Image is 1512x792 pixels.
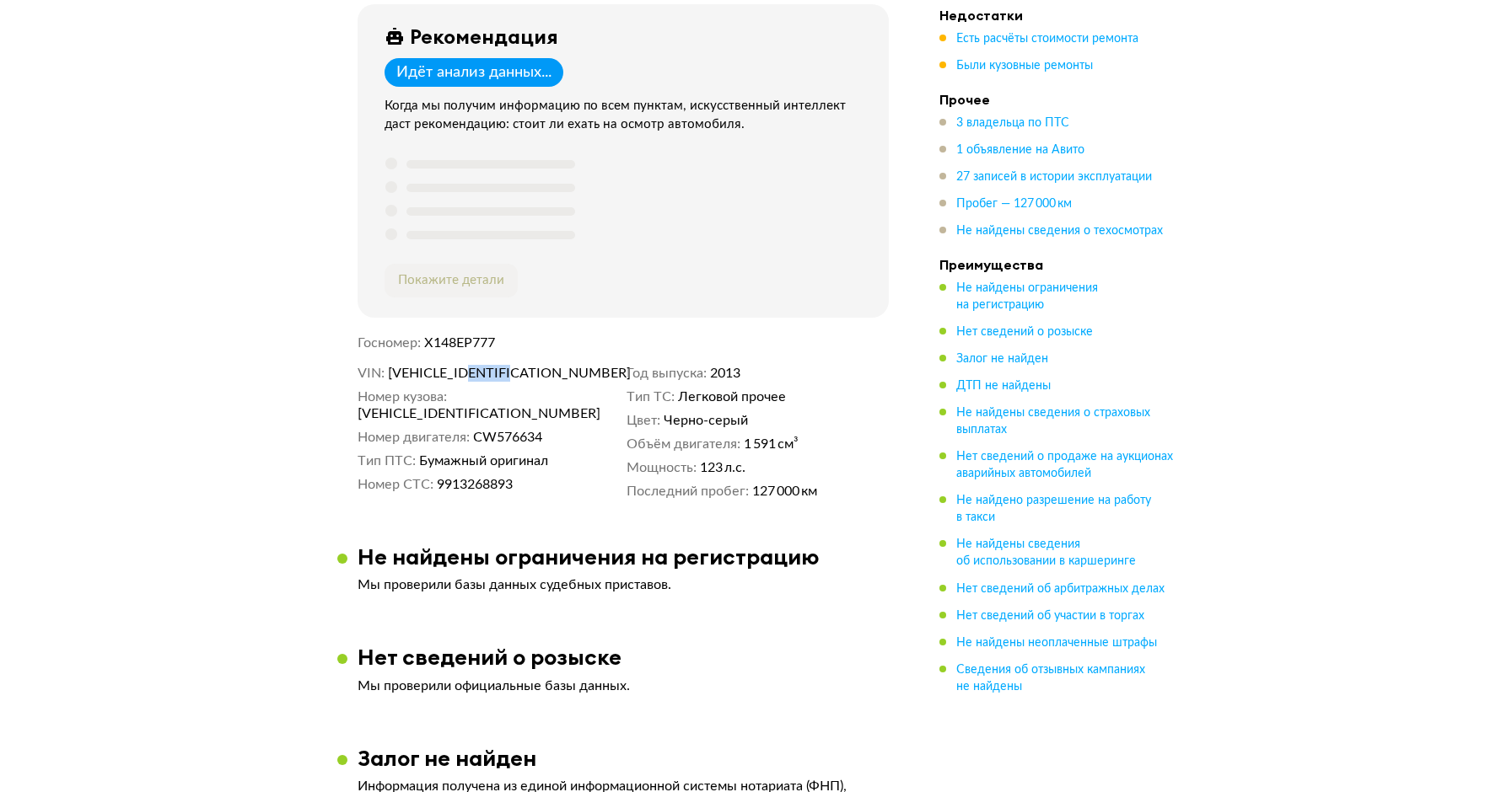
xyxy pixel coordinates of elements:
[627,388,675,405] dt: Тип ТС
[744,436,799,452] span: 1 591 см³
[956,171,1152,183] span: 27 записей в истории эксплуатации
[956,609,1144,621] span: Нет сведений об участии в торгах
[939,91,1176,108] h4: Прочее
[358,677,889,694] p: Мы проверили официальные базы данных.
[956,60,1093,72] span: Были кузовные ремонты
[410,24,558,48] div: Рекомендация
[627,483,749,500] dt: Последний пробег
[358,644,621,670] h3: Нет сведений о розыске
[358,334,421,351] dt: Госномер
[627,412,660,429] dt: Цвет
[956,407,1150,436] span: Не найдены сведения о страховых выплатах
[424,336,495,350] span: Х148ЕР777
[388,365,582,382] span: [VEHICLE_IDENTIFICATION_NUMBER]
[956,326,1093,338] span: Нет сведений о розыске
[956,117,1069,129] span: 3 владельца по ПТС
[956,582,1165,594] span: Нет сведений об арбитражных делах
[627,459,697,476] dt: Мощность
[358,429,470,446] dt: Номер двигателя
[358,388,447,405] dt: Номер кузова
[956,380,1051,392] span: ДТП не найдены
[956,33,1138,45] span: Есть расчёты стоимости ремонта
[473,429,542,446] span: СW576634
[678,388,786,405] span: Легковой прочее
[437,476,513,493] span: 9913268893
[664,412,748,429] span: Черно-серый
[358,365,385,382] dt: VIN
[627,436,740,452] dt: Объём двигателя
[396,63,552,82] div: Идёт анализ данных...
[956,225,1163,237] span: Не найдены сведения о техосмотрах
[956,495,1151,523] span: Не найдено разрешение на работу в такси
[956,198,1072,210] span: Пробег — 127 000 км
[358,405,552,422] span: [VEHICLE_IDENTIFICATION_NUMBER]
[939,7,1176,24] h4: Недостатки
[358,476,433,493] dt: Номер СТС
[956,636,1157,648] span: Не найдены неоплаченные штрафы
[752,483,817,500] span: 127 000 км
[956,353,1048,365] span: Залог не найден
[358,745,536,771] h3: Залог не найден
[710,365,740,382] span: 2013
[627,365,707,382] dt: Год выпуска
[956,451,1173,479] span: Нет сведений о продаже на аукционах аварийных автомобилей
[385,97,869,134] div: Когда мы получим информацию по всем пунктам, искусственный интеллект даст рекомендацию: стоит ли ...
[700,459,745,476] span: 123 л.с.
[358,452,416,469] dt: Тип ПТС
[939,256,1176,273] h4: Преимущества
[358,576,889,593] p: Мы проверили базы данных судебных приставов.
[398,274,504,286] span: Покажите детали
[956,282,1098,311] span: Не найдены ограничения на регистрацию
[419,452,548,469] span: Бумажный оригинал
[956,663,1145,692] span: Сведения об отзывных кампаниях не найдены
[385,264,518,297] button: Покажите детали
[956,144,1084,156] span: 1 объявление на Авито
[956,538,1136,567] span: Не найдены сведения об использовании в каршеринге
[358,543,820,570] h3: Не найдены ограничения на регистрацию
